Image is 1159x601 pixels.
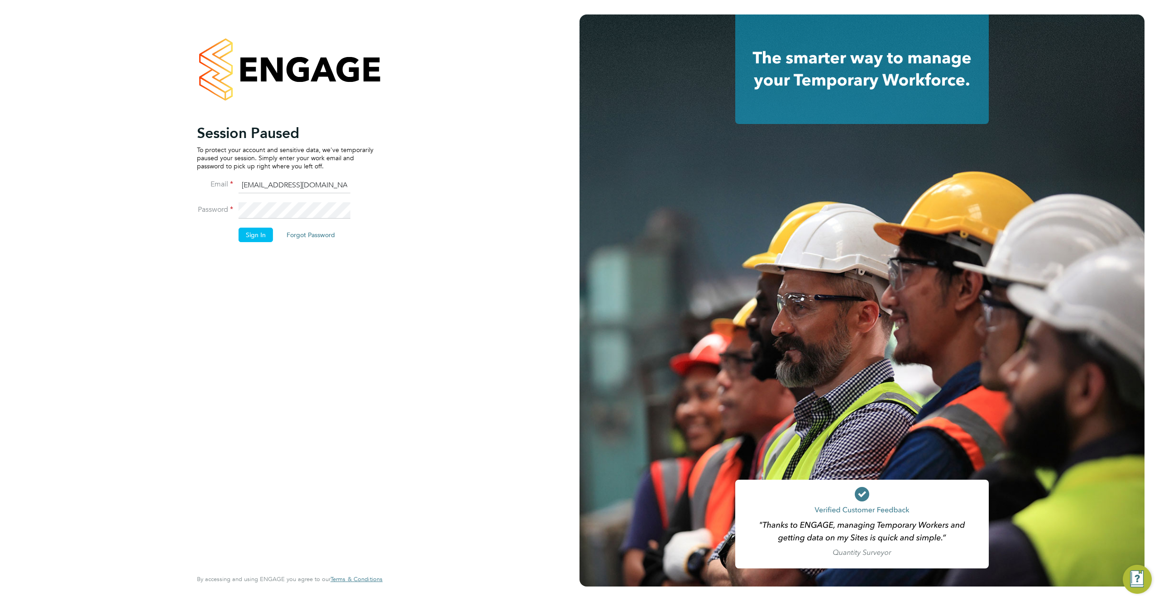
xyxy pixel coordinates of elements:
[197,180,233,189] label: Email
[197,205,233,215] label: Password
[1123,565,1152,594] button: Engage Resource Center
[330,575,383,583] span: Terms & Conditions
[239,177,350,194] input: Enter your work email...
[197,575,383,583] span: By accessing and using ENGAGE you agree to our
[239,228,273,242] button: Sign In
[197,124,374,142] h2: Session Paused
[197,146,374,171] p: To protect your account and sensitive data, we've temporarily paused your session. Simply enter y...
[279,228,342,242] button: Forgot Password
[330,576,383,583] a: Terms & Conditions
